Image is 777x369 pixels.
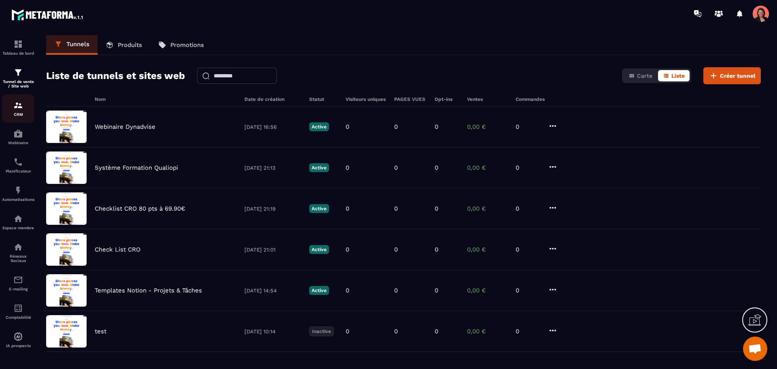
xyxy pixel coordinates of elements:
[170,41,204,49] p: Promotions
[2,269,34,297] a: emailemailE-mailing
[467,205,507,212] p: 0,00 €
[720,72,756,80] span: Créer tunnel
[2,208,34,236] a: automationsautomationsEspace membre
[2,197,34,202] p: Automatisations
[2,79,34,88] p: Tunnel de vente / Site web
[11,7,84,22] img: logo
[2,94,34,123] a: formationformationCRM
[46,274,87,307] img: image
[13,157,23,167] img: scheduler
[2,315,34,320] p: Comptabilité
[46,151,87,184] img: image
[394,246,398,253] p: 0
[244,96,301,102] h6: Date de création
[309,245,329,254] p: Active
[13,303,23,313] img: accountant
[309,122,329,131] p: Active
[2,33,34,62] a: formationformationTableau de bord
[244,124,301,130] p: [DATE] 16:56
[309,326,334,336] p: Inactive
[95,287,202,294] p: Templates Notion - Projets & Tâches
[516,246,540,253] p: 0
[394,205,398,212] p: 0
[516,164,540,171] p: 0
[2,226,34,230] p: Espace membre
[394,164,398,171] p: 0
[637,73,652,79] span: Carte
[244,288,301,294] p: [DATE] 14:54
[13,39,23,49] img: formation
[467,123,507,130] p: 0,00 €
[46,233,87,266] img: image
[95,205,185,212] p: Checklist CRO 80 pts à 69.90€
[516,287,540,294] p: 0
[435,246,438,253] p: 0
[95,96,236,102] h6: Nom
[2,343,34,348] p: IA prospects
[435,164,438,171] p: 0
[516,205,540,212] p: 0
[2,254,34,263] p: Réseaux Sociaux
[435,205,438,212] p: 0
[467,246,507,253] p: 0,00 €
[46,68,185,84] h2: Liste de tunnels et sites web
[2,51,34,55] p: Tableau de bord
[658,70,690,81] button: Liste
[2,169,34,173] p: Planificateur
[95,246,140,253] p: Check List CRO
[13,129,23,139] img: automations
[435,287,438,294] p: 0
[309,163,329,172] p: Active
[13,186,23,195] img: automations
[13,100,23,110] img: formation
[244,328,301,335] p: [DATE] 10:14
[346,164,349,171] p: 0
[435,328,438,335] p: 0
[244,247,301,253] p: [DATE] 21:01
[309,204,329,213] p: Active
[118,41,142,49] p: Produits
[516,123,540,130] p: 0
[346,287,349,294] p: 0
[346,328,349,335] p: 0
[516,96,545,102] h6: Commandes
[244,206,301,212] p: [DATE] 21:19
[394,96,427,102] h6: PAGES VUES
[309,286,329,295] p: Active
[13,214,23,224] img: automations
[244,165,301,171] p: [DATE] 21:13
[66,41,89,48] p: Tunnels
[13,68,23,77] img: formation
[467,164,507,171] p: 0,00 €
[394,287,398,294] p: 0
[467,287,507,294] p: 0,00 €
[2,236,34,269] a: social-networksocial-networkRéseaux Sociaux
[435,96,459,102] h6: Opt-ins
[95,328,106,335] p: test
[467,96,507,102] h6: Ventes
[346,205,349,212] p: 0
[2,112,34,117] p: CRM
[95,164,178,171] p: Système Formation Qualiopi
[46,111,87,143] img: image
[98,35,150,55] a: Produits
[743,337,767,361] a: Ouvrir le chat
[394,328,398,335] p: 0
[2,151,34,179] a: schedulerschedulerPlanificateur
[467,328,507,335] p: 0,00 €
[2,123,34,151] a: automationsautomationsWebinaire
[394,123,398,130] p: 0
[346,123,349,130] p: 0
[95,123,155,130] p: Webinaire Dynadvise
[346,96,386,102] h6: Visiteurs uniques
[150,35,212,55] a: Promotions
[2,62,34,94] a: formationformationTunnel de vente / Site web
[346,246,349,253] p: 0
[435,123,438,130] p: 0
[46,192,87,225] img: image
[2,297,34,326] a: accountantaccountantComptabilité
[671,73,685,79] span: Liste
[46,35,98,55] a: Tunnels
[2,141,34,145] p: Webinaire
[13,242,23,252] img: social-network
